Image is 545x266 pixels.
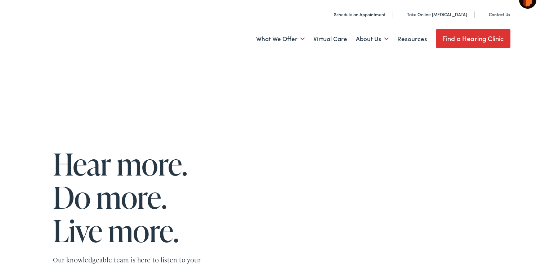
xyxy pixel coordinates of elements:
span: Live [53,214,103,247]
a: Contact Us [481,11,510,17]
a: Schedule an Appointment [326,11,385,17]
img: utility icon [326,11,331,18]
img: utility icon [399,11,404,18]
a: Resources [397,26,427,52]
img: utility icon [481,11,486,18]
img: Graphic image with a halftone pattern, contributing to the site's visual design. [199,191,389,245]
a: Take Online [MEDICAL_DATA] [399,11,467,17]
span: Do [53,180,90,213]
a: Virtual Care [313,26,347,52]
a: What We Offer [256,26,305,52]
span: Hear [53,147,111,180]
a: Find a Hearing Clinic [436,29,510,48]
span: more. [108,214,179,247]
span: more. [117,147,187,180]
a: About Us [356,26,389,52]
span: more. [96,180,167,213]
